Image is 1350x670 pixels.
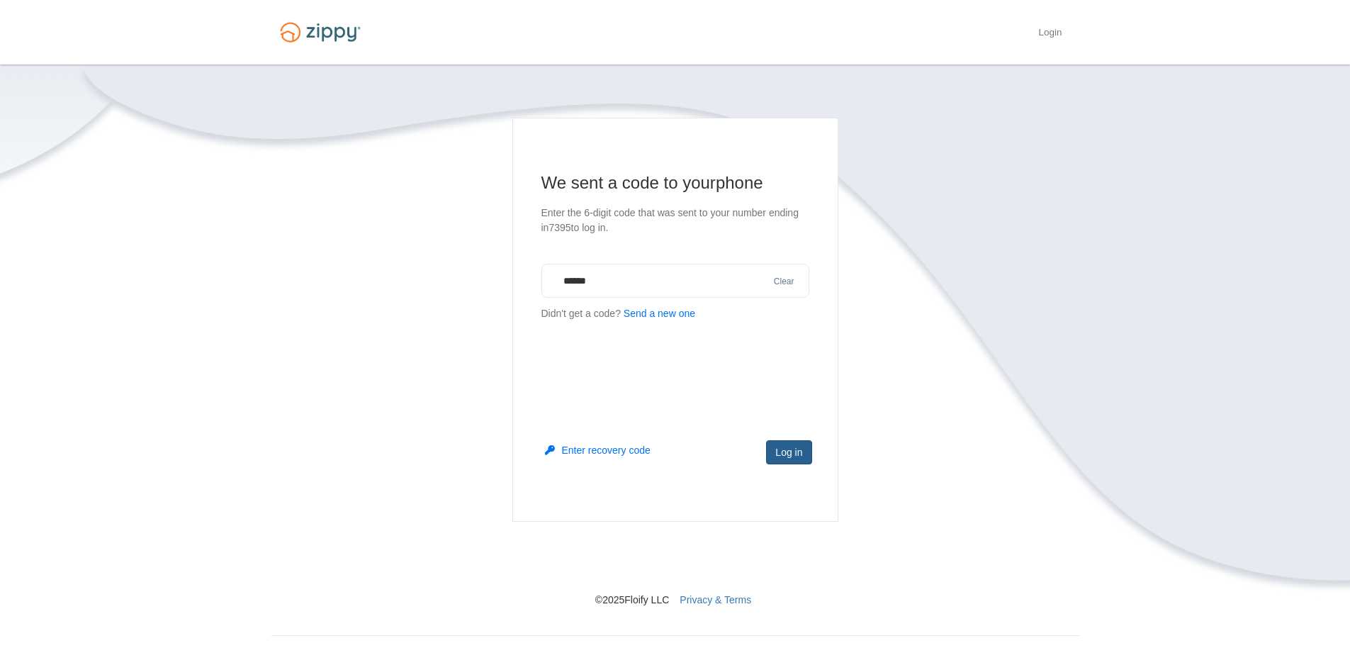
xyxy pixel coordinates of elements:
[545,443,651,457] button: Enter recovery code
[680,594,751,605] a: Privacy & Terms
[271,16,369,49] img: Logo
[766,440,811,464] button: Log in
[541,306,809,321] p: Didn't get a code?
[271,522,1079,607] nav: © 2025 Floify LLC
[541,172,809,194] h1: We sent a code to your phone
[541,206,809,235] p: Enter the 6-digit code that was sent to your number ending in 7395 to log in.
[770,275,799,289] button: Clear
[1038,27,1062,41] a: Login
[624,306,695,321] button: Send a new one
